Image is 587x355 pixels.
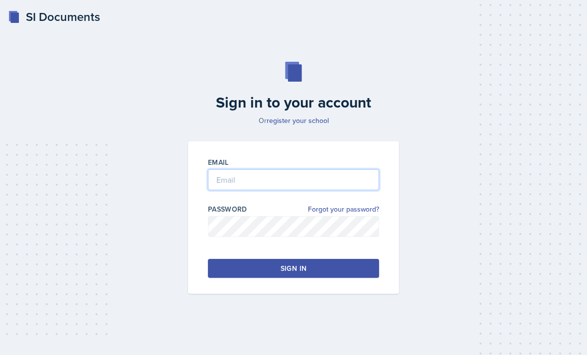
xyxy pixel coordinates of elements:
button: Sign in [208,259,379,278]
label: Password [208,204,247,214]
a: Forgot your password? [308,204,379,215]
a: SI Documents [8,8,100,26]
div: Sign in [281,263,306,273]
a: register your school [267,116,329,125]
h2: Sign in to your account [182,94,405,112]
input: Email [208,169,379,190]
p: Or [182,116,405,125]
label: Email [208,157,229,167]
